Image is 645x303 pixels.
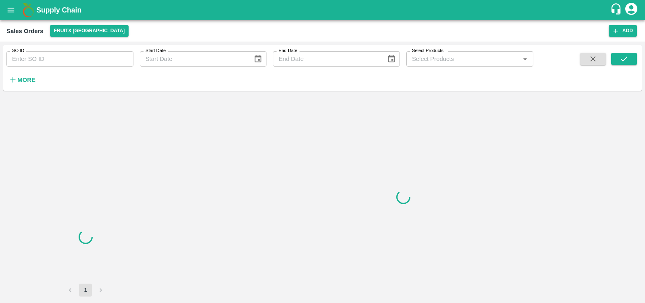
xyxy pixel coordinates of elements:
[146,48,166,54] label: Start Date
[279,48,297,54] label: End Date
[36,6,81,14] b: Supply Chain
[412,48,443,54] label: Select Products
[12,48,24,54] label: SO ID
[6,26,44,36] div: Sales Orders
[520,54,530,64] button: Open
[17,77,35,83] strong: More
[6,73,37,87] button: More
[62,284,108,297] nav: pagination navigation
[250,51,266,67] button: Choose date
[609,25,637,37] button: Add
[79,284,92,297] button: page 1
[384,51,399,67] button: Choose date
[2,1,20,19] button: open drawer
[6,51,133,67] input: Enter SO ID
[624,2,639,19] div: account of current user
[610,3,624,17] div: customer-support
[36,4,610,16] a: Supply Chain
[409,54,518,64] input: Select Products
[50,25,129,37] button: Select DC
[20,2,36,18] img: logo
[140,51,247,67] input: Start Date
[273,51,380,67] input: End Date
